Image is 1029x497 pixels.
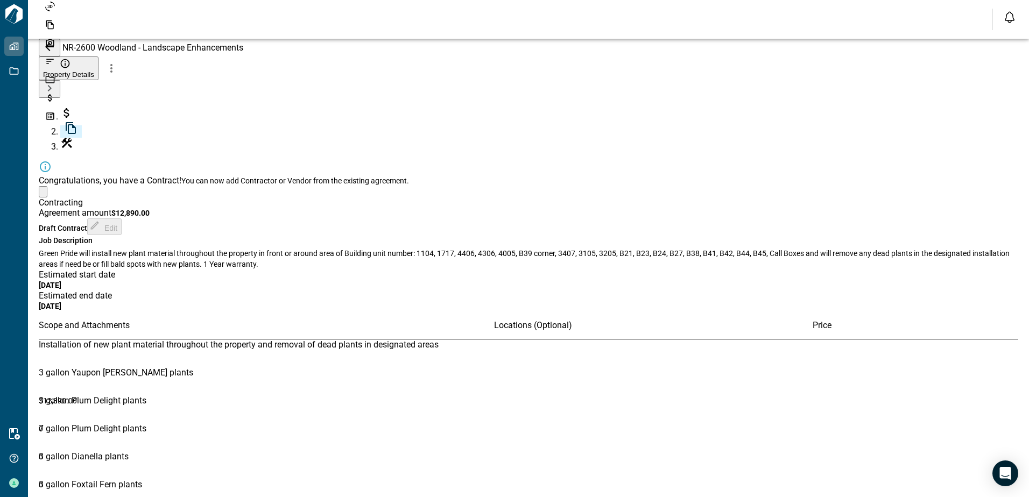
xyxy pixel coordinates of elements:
[992,460,1018,486] div: Open Intercom Messenger
[39,175,181,186] span: Congratulations, you have a Contract!
[39,197,83,208] span: Contracting
[39,52,253,70] div: Issues & Info
[39,339,439,350] span: Installation of new plant material throughout the property and removal of dead plants in designat...
[39,311,494,339] div: Scope and Attachments
[39,395,146,406] span: 3 gallon Plum Delight plants
[39,224,87,232] span: Draft Contract
[181,176,409,185] span: You can now add Contractor or Vendor from the existing agreement.
[39,479,142,489] span: 3 gallon Foxtail Fern plants
[39,107,253,125] div: Takeoff Center
[39,235,1018,246] span: Job Description
[39,89,253,107] div: Budgets
[39,423,146,434] span: 7 gallon Plum Delight plants
[39,16,253,34] div: Documents
[39,70,253,89] div: Jobs
[39,208,111,218] span: Agreement amount
[39,451,129,461] span: 3 gallon Dianella plants
[39,34,253,52] div: Photos
[39,186,47,197] button: close
[1001,9,1018,26] button: Open notification feed
[39,290,1018,301] span: Estimated end date
[39,301,1018,311] span: [DATE]
[111,209,150,217] span: $12,890.00
[39,248,1018,269] span: Green Pride will install new plant material throughout the property in front or around area of Bu...
[39,367,193,378] span: 3 gallon Yaupon [PERSON_NAME] plants
[813,311,995,339] div: Price
[104,224,117,232] span: Edit
[39,269,1018,280] span: Estimated start date
[494,311,813,339] div: Locations (Optional)
[39,280,1018,290] span: [DATE]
